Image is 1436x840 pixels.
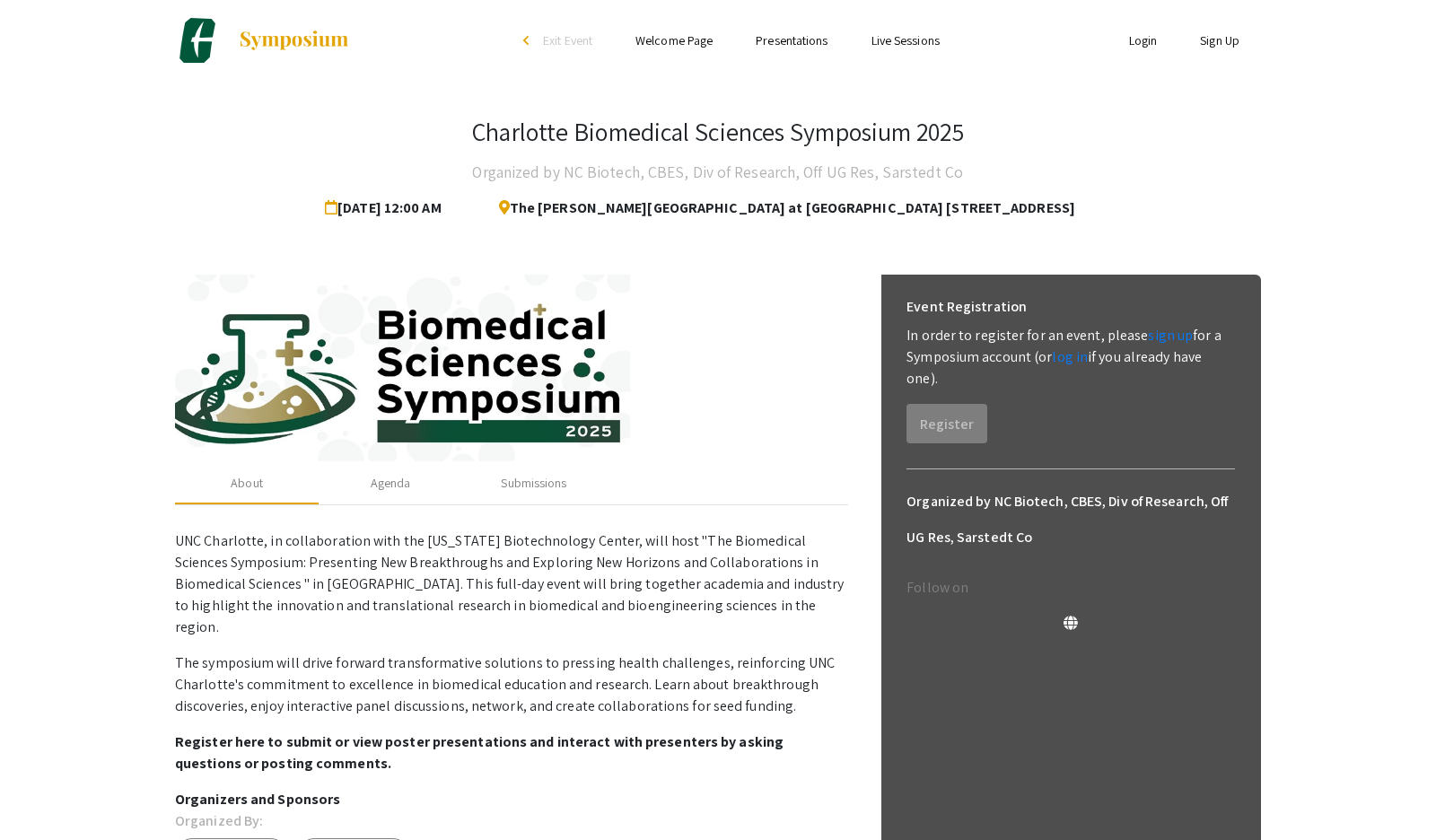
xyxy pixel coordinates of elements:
[871,32,940,48] a: Live Sessions
[175,652,848,717] p: The symposium will drive forward transformative solutions to pressing health challenges, reinforc...
[175,18,350,63] a: Charlotte Biomedical Sciences Symposium 2025
[635,32,713,48] a: Welcome Page
[485,190,1075,226] span: The [PERSON_NAME][GEOGRAPHIC_DATA] at [GEOGRAPHIC_DATA] [STREET_ADDRESS]
[175,275,848,462] img: c1384964-d4cf-4e9d-8fb0-60982fefffba.jpg
[175,789,848,810] p: Organizers and Sponsors
[371,474,411,493] div: Agenda
[1148,326,1193,345] a: sign up
[523,35,534,46] div: arrow_back_ios
[1052,347,1088,366] a: log in
[175,810,263,832] p: Organized By:
[906,325,1235,389] p: In order to register for an event, please for a Symposium account (or if you already have one).
[543,32,592,48] span: Exit Event
[1200,32,1239,48] a: Sign Up
[175,18,220,63] img: Charlotte Biomedical Sciences Symposium 2025
[1129,32,1158,48] a: Login
[325,190,449,226] span: [DATE] 12:00 AM
[472,154,963,190] h4: Organized by NC Biotech, CBES, Div of Research, Off UG Res, Sarstedt Co
[472,117,963,147] h3: Charlotte Biomedical Sciences Symposium 2025
[906,484,1235,556] h6: Organized by NC Biotech, CBES, Div of Research, Off UG Res, Sarstedt Co
[231,474,263,493] div: About
[238,30,350,51] img: Symposium by ForagerOne
[906,289,1027,325] h6: Event Registration
[756,32,827,48] a: Presentations
[906,404,987,443] button: Register
[501,474,566,493] div: Submissions
[906,577,1235,599] p: Follow on
[175,732,784,773] strong: Register here to submit or view poster presentations and interact with presenters by asking quest...
[175,530,848,638] p: UNC Charlotte, in collaboration with the [US_STATE] Biotechnology Center, will host "The Biomedic...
